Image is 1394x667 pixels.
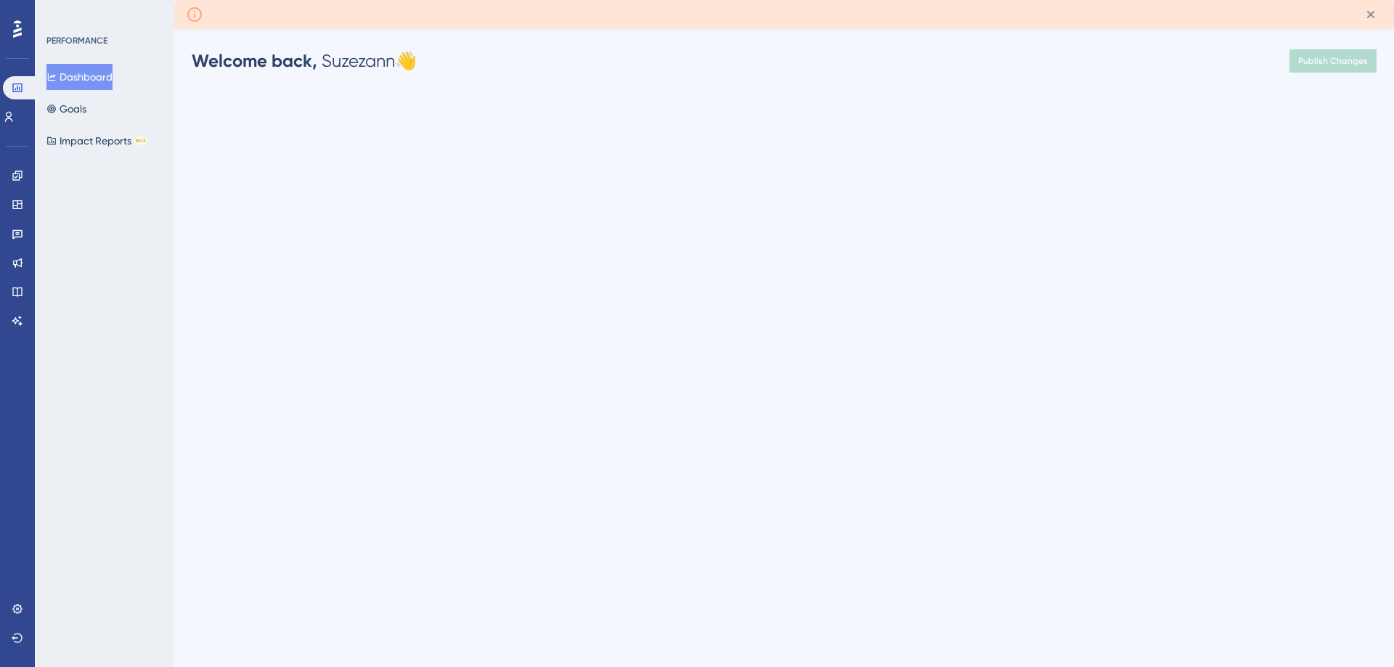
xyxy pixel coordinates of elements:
span: Welcome back, [192,50,317,71]
button: Goals [46,96,86,122]
div: BETA [134,137,147,144]
button: Dashboard [46,64,113,90]
div: PERFORMANCE [46,35,107,46]
button: Publish Changes [1289,49,1377,73]
button: Impact ReportsBETA [46,128,147,154]
div: Suzezann 👋 [192,49,417,73]
span: Publish Changes [1298,55,1368,67]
